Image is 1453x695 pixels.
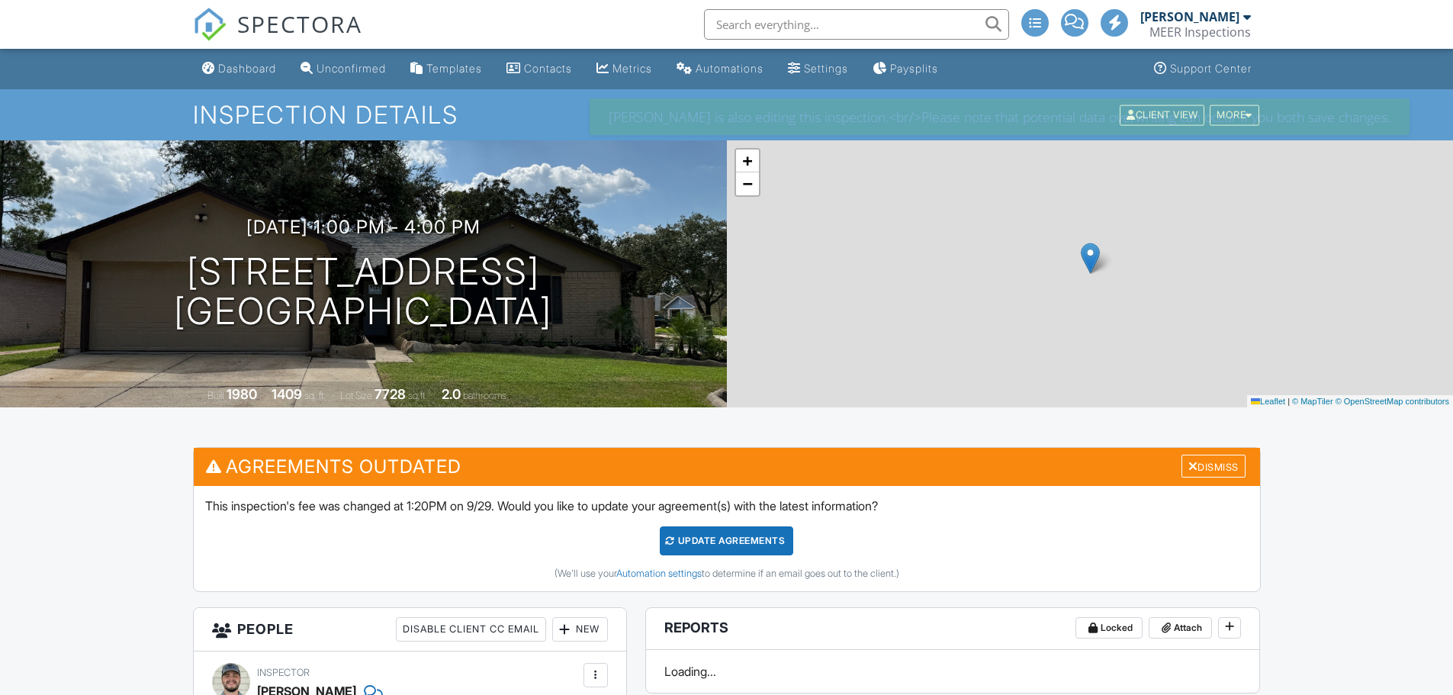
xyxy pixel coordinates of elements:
span: − [742,174,752,193]
span: Lot Size [340,390,372,401]
a: Contacts [500,55,578,83]
a: SPECTORA [193,21,362,53]
div: Templates [426,62,482,75]
div: Dashboard [218,62,276,75]
div: Settings [804,62,848,75]
span: Inspector [257,667,310,678]
h3: [DATE] 1:00 pm - 4:00 pm [246,217,481,237]
h1: Inspection Details [193,101,1261,128]
input: Search everything... [704,9,1009,40]
div: This inspection's fee was changed at 1:20PM on 9/29. Would you like to update your agreement(s) w... [194,486,1260,591]
span: + [742,151,752,170]
div: Metrics [612,62,652,75]
a: Zoom in [736,150,759,172]
span: sq.ft. [408,390,427,401]
a: Templates [404,55,488,83]
h3: Agreements Outdated [194,448,1260,485]
a: © OpenStreetMap contributors [1336,397,1449,406]
span: Built [207,390,224,401]
a: Automations (Advanced) [670,55,770,83]
a: Metrics [590,55,658,83]
div: [PERSON_NAME] is also editing this inspection.<br/>Please note that potential data overwriting ca... [590,98,1410,135]
div: 2.0 [442,386,461,402]
img: The Best Home Inspection Software - Spectora [193,8,227,41]
div: Automations [696,62,763,75]
h3: People [194,608,626,652]
div: [PERSON_NAME] [1140,9,1239,24]
div: Contacts [524,62,572,75]
a: Support Center [1148,55,1258,83]
div: Dismiss [1181,455,1246,478]
a: Leaflet [1251,397,1285,406]
div: New [552,617,608,642]
div: 1980 [227,386,257,402]
a: © MapTiler [1292,397,1333,406]
span: sq. ft. [304,390,326,401]
div: Update Agreements [660,526,793,555]
div: 1409 [272,386,302,402]
a: Unconfirmed [294,55,392,83]
a: Zoom out [736,172,759,195]
div: (We'll use your to determine if an email goes out to the client.) [205,568,1249,580]
div: Disable Client CC Email [396,617,546,642]
div: Support Center [1170,62,1252,75]
span: | [1287,397,1290,406]
div: 7728 [375,386,406,402]
a: Automation settings [616,568,702,579]
a: Paysplits [866,55,944,83]
a: Settings [782,55,854,83]
div: Paysplits [890,62,938,75]
img: Marker [1081,243,1100,274]
span: bathrooms [463,390,506,401]
div: Unconfirmed [317,62,386,75]
div: MEER Inspections [1149,24,1251,40]
h1: [STREET_ADDRESS] [GEOGRAPHIC_DATA] [174,252,552,333]
a: Dashboard [196,55,282,83]
span: SPECTORA [237,8,362,40]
